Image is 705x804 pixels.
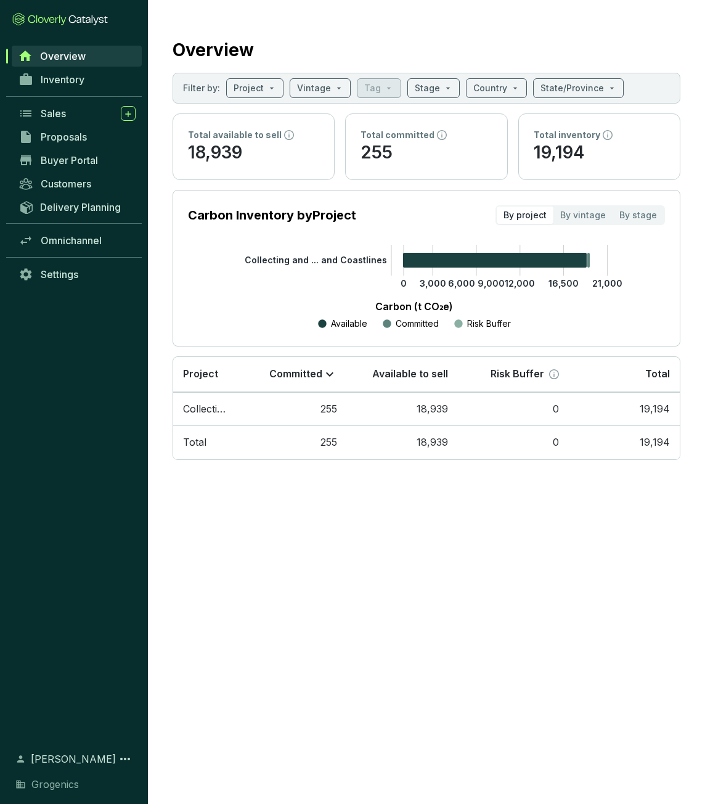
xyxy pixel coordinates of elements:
[41,131,87,143] span: Proposals
[548,278,579,289] tspan: 16,500
[401,278,407,289] tspan: 0
[236,425,347,459] td: 255
[12,69,142,90] a: Inventory
[569,357,680,392] th: Total
[569,392,680,426] td: 19,194
[12,230,142,251] a: Omnichannel
[12,173,142,194] a: Customers
[41,154,98,166] span: Buyer Portal
[206,299,622,314] p: Carbon (t CO₂e)
[495,205,665,225] div: segmented control
[347,392,458,426] td: 18,939
[41,107,66,120] span: Sales
[396,318,439,330] p: Committed
[31,777,79,792] span: Grogenics
[41,73,84,86] span: Inventory
[173,392,236,426] td: Collecting And Upcycling Sargassum To Protect Oceans And Coastlines
[592,278,622,289] tspan: 21,000
[534,129,600,141] p: Total inventory
[448,278,475,289] tspan: 6,000
[569,425,680,459] td: 19,194
[188,129,282,141] p: Total available to sell
[245,255,387,265] tspan: Collecting and ... and Coastlines
[188,141,319,165] p: 18,939
[236,392,347,426] td: 255
[173,357,236,392] th: Project
[613,207,664,224] div: By stage
[173,37,254,63] h2: Overview
[497,207,553,224] div: By project
[188,207,356,224] p: Carbon Inventory by Project
[41,178,91,190] span: Customers
[553,207,613,224] div: By vintage
[364,82,381,94] p: Tag
[40,50,86,62] span: Overview
[40,201,121,213] span: Delivery Planning
[12,197,142,217] a: Delivery Planning
[478,278,505,289] tspan: 9,000
[12,46,142,67] a: Overview
[361,141,492,165] p: 255
[347,357,458,392] th: Available to sell
[491,367,544,381] p: Risk Buffer
[458,425,569,459] td: 0
[534,141,665,165] p: 19,194
[12,103,142,124] a: Sales
[361,129,434,141] p: Total committed
[41,268,78,281] span: Settings
[467,318,511,330] p: Risk Buffer
[505,278,535,289] tspan: 12,000
[347,425,458,459] td: 18,939
[420,278,446,289] tspan: 3,000
[183,82,220,94] p: Filter by:
[12,150,142,171] a: Buyer Portal
[458,392,569,426] td: 0
[12,126,142,147] a: Proposals
[41,234,102,247] span: Omnichannel
[173,425,236,459] td: Total
[12,264,142,285] a: Settings
[269,367,322,381] p: Committed
[331,318,367,330] p: Available
[31,752,116,766] span: [PERSON_NAME]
